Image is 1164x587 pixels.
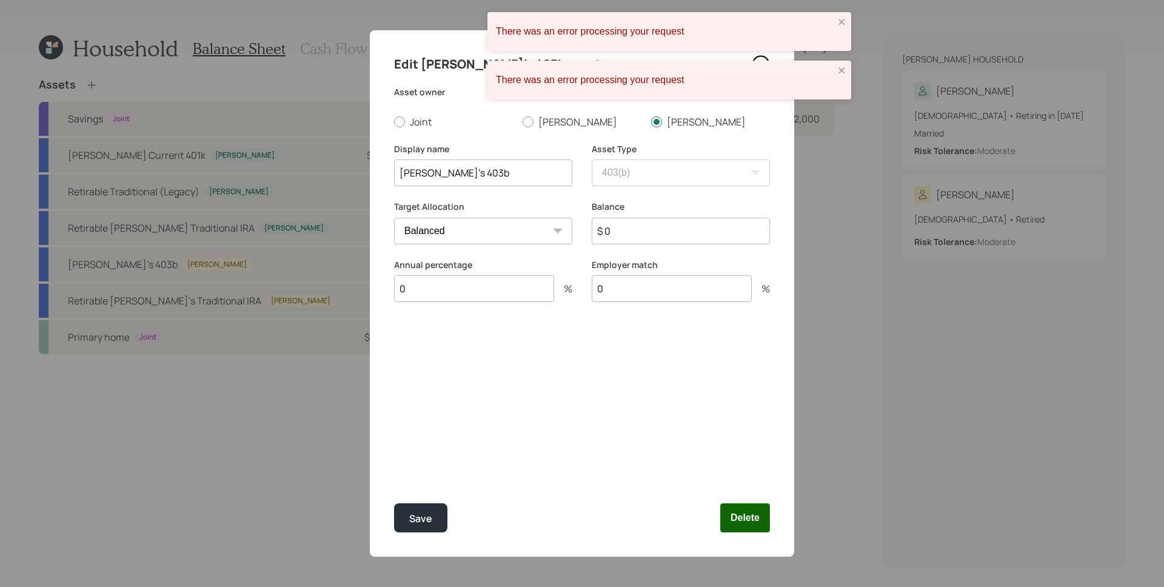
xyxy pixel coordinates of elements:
button: close [838,17,846,29]
div: There was an error processing your request [496,75,834,86]
label: Balance [592,201,770,213]
label: [PERSON_NAME] [523,115,641,129]
button: Save [394,503,447,532]
label: Asset Type [592,143,770,155]
button: Delete [720,503,770,532]
label: Asset owner [394,86,770,98]
label: Display name [394,143,572,155]
label: Joint [394,115,513,129]
button: close [838,65,846,77]
label: [PERSON_NAME] [651,115,770,129]
label: Employer match [592,259,770,271]
div: % [752,284,770,293]
h4: Edit [PERSON_NAME]'s 403b asset [394,55,601,74]
div: Save [409,511,432,527]
div: There was an error processing your request [496,26,834,37]
div: % [554,284,572,293]
label: Annual percentage [394,259,572,271]
label: Target Allocation [394,201,572,213]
